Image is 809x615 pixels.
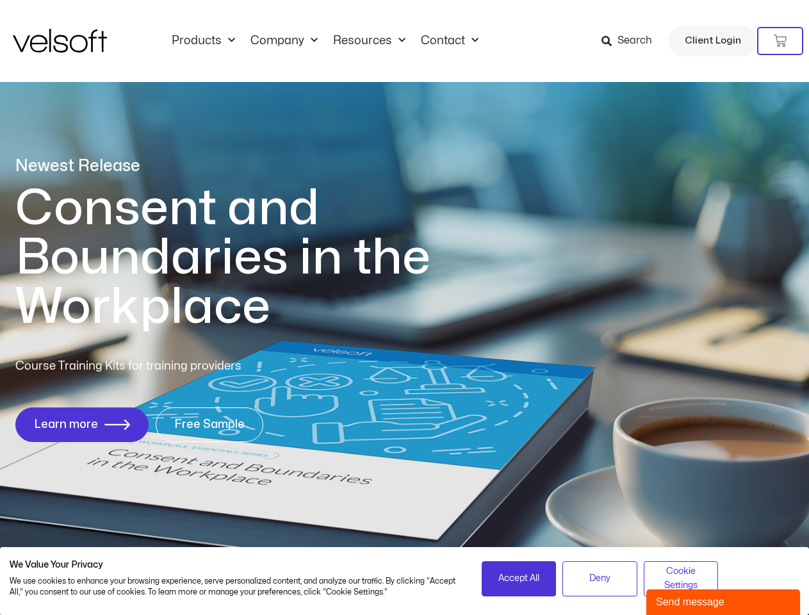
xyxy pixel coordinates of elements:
p: Newest Release [15,155,483,177]
span: Cookie Settings [652,564,710,593]
span: Free Sample [174,418,245,431]
span: Search [617,33,652,49]
a: Search [601,30,661,52]
button: Deny all cookies [562,561,637,596]
span: Client Login [685,33,741,49]
a: ProductsMenu Toggle [164,34,243,48]
iframe: chat widget [646,587,803,615]
p: We use cookies to enhance your browsing experience, serve personalized content, and analyze our t... [10,576,462,598]
a: ResourcesMenu Toggle [325,34,413,48]
span: Deny [589,571,610,586]
button: Adjust cookie preferences [644,561,719,596]
a: Client Login [669,26,757,56]
img: Velsoft Training Materials [13,29,107,53]
p: Course Training Kits for training providers [15,357,334,375]
a: CompanyMenu Toggle [243,34,325,48]
span: Accept All [498,571,539,586]
a: Learn more [15,407,149,442]
button: Accept all cookies [482,561,557,596]
a: Free Sample [156,407,263,442]
a: ContactMenu Toggle [413,34,486,48]
h1: Consent and Boundaries in the Workplace [15,184,483,332]
span: Learn more [34,418,98,431]
nav: Menu [164,34,486,48]
h2: We Value Your Privacy [10,559,462,571]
